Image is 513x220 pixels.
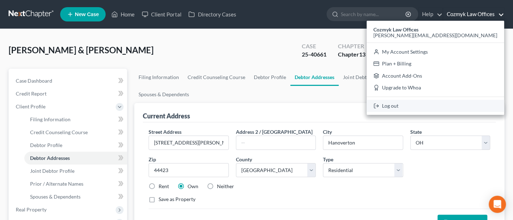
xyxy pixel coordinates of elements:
[188,183,198,190] label: Own
[443,8,504,21] a: Cozmyk Law Offices
[24,113,127,126] a: Filing Information
[24,126,127,139] a: Credit Counseling Course
[367,100,504,112] a: Log out
[367,58,504,70] a: Plan + Billing
[10,87,127,100] a: Credit Report
[30,142,62,148] span: Debtor Profile
[30,155,70,161] span: Debtor Addresses
[302,50,326,59] div: 25-40661
[138,8,185,21] a: Client Portal
[159,183,169,190] label: Rent
[367,21,504,115] div: Cozmyk Law Offices
[341,8,406,21] input: Search by name...
[24,165,127,177] a: Joint Debtor Profile
[290,69,339,86] a: Debtor Addresses
[75,12,99,17] span: New Case
[30,181,83,187] span: Prior / Alternate Names
[134,69,183,86] a: Filing Information
[16,206,47,212] span: Real Property
[236,156,252,162] span: County
[323,156,333,163] label: Type
[489,196,506,213] div: Open Intercom Messenger
[24,177,127,190] a: Prior / Alternate Names
[323,136,402,150] input: Enter city...
[24,190,127,203] a: Spouses & Dependents
[236,136,315,150] input: --
[149,163,228,177] input: XXXXX
[373,26,418,33] strong: Cozmyk Law Offices
[16,103,45,109] span: Client Profile
[10,74,127,87] a: Case Dashboard
[359,51,366,58] span: 13
[143,112,190,120] div: Current Address
[183,69,250,86] a: Credit Counseling Course
[418,8,442,21] a: Help
[367,46,504,58] a: My Account Settings
[149,136,228,150] input: Enter street address
[338,42,366,50] div: Chapter
[185,8,239,21] a: Directory Cases
[16,78,52,84] span: Case Dashboard
[30,116,71,122] span: Filing Information
[410,129,422,135] span: State
[30,194,81,200] span: Spouses & Dependents
[134,86,193,103] a: Spouses & Dependents
[30,129,88,135] span: Credit Counseling Course
[159,196,195,203] label: Save as Property
[108,8,138,21] a: Home
[367,82,504,94] a: Upgrade to Whoa
[236,128,313,136] label: Address 2 / [GEOGRAPHIC_DATA]
[149,156,156,162] span: Zip
[339,69,392,86] a: Joint Debtor Profile
[16,91,47,97] span: Credit Report
[323,129,332,135] span: City
[24,139,127,152] a: Debtor Profile
[149,129,182,135] span: Street Address
[338,50,366,59] div: Chapter
[250,69,290,86] a: Debtor Profile
[217,183,234,190] label: Neither
[373,32,497,38] span: [PERSON_NAME][EMAIL_ADDRESS][DOMAIN_NAME]
[30,168,74,174] span: Joint Debtor Profile
[367,70,504,82] a: Account Add-Ons
[24,152,127,165] a: Debtor Addresses
[9,45,154,55] span: [PERSON_NAME] & [PERSON_NAME]
[302,42,326,50] div: Case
